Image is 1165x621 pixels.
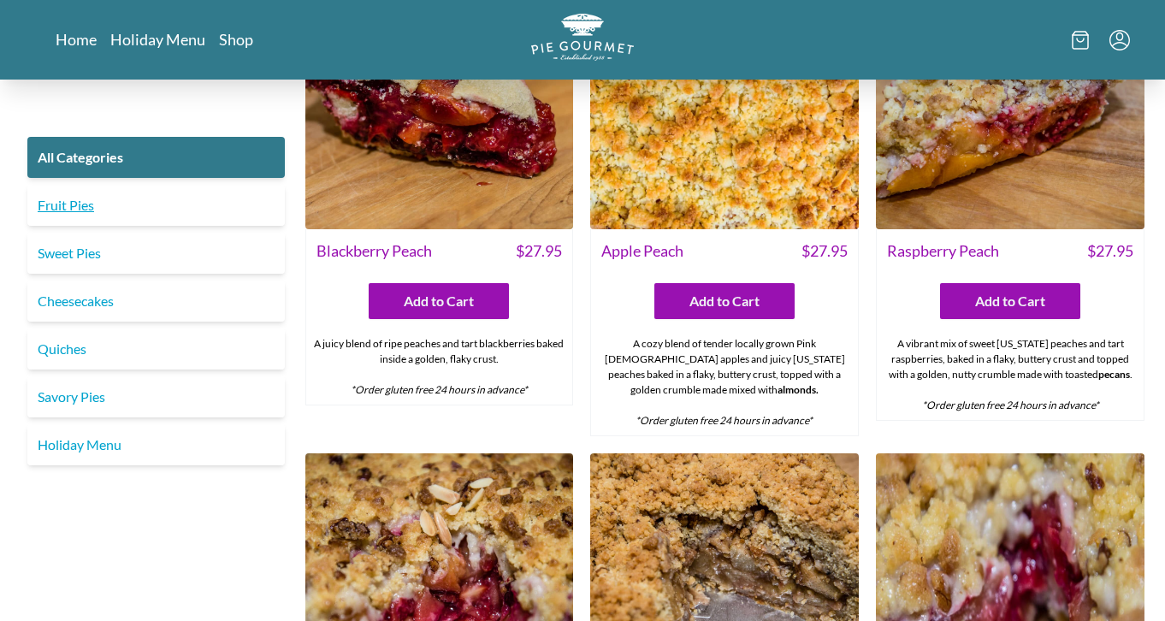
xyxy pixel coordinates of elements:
span: Raspberry Peach [887,240,999,263]
span: $ 27.95 [516,240,562,263]
a: Logo [531,14,634,66]
div: A juicy blend of ripe peaches and tart blackberries baked inside a golden, flaky crust. [306,329,573,405]
span: $ 27.95 [1087,240,1133,263]
div: A cozy blend of tender locally grown Pink [DEMOGRAPHIC_DATA] apples and juicy [US_STATE] peaches ... [591,329,858,435]
span: Add to Cart [404,291,474,311]
button: Add to Cart [940,283,1080,319]
a: Holiday Menu [110,29,205,50]
a: Holiday Menu [27,424,285,465]
a: Sweet Pies [27,233,285,274]
a: Fruit Pies [27,185,285,226]
span: $ 27.95 [801,240,848,263]
img: logo [531,14,634,61]
span: Blackberry Peach [316,240,432,263]
button: Add to Cart [654,283,795,319]
a: All Categories [27,137,285,178]
button: Menu [1109,30,1130,50]
em: *Order gluten free 24 hours in advance* [636,414,813,427]
a: Home [56,29,97,50]
a: Savory Pies [27,376,285,417]
strong: pecans [1098,368,1130,381]
a: Cheesecakes [27,281,285,322]
em: *Order gluten free 24 hours in advance* [351,383,528,396]
span: Apple Peach [601,240,683,263]
a: Shop [219,29,253,50]
span: Add to Cart [689,291,760,311]
div: A vibrant mix of sweet [US_STATE] peaches and tart raspberries, baked in a flaky, buttery crust a... [877,329,1144,420]
span: Add to Cart [975,291,1045,311]
strong: almonds. [778,383,819,396]
em: *Order gluten free 24 hours in advance* [922,399,1099,411]
a: Quiches [27,328,285,370]
button: Add to Cart [369,283,509,319]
